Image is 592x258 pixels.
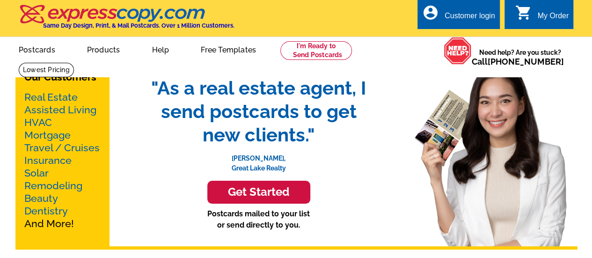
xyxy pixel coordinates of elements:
a: Beauty [24,192,58,204]
a: Dentistry [24,205,68,217]
a: Real Estate [24,91,78,103]
i: shopping_cart [515,4,532,21]
a: Travel / Cruises [24,142,100,154]
h4: Same Day Design, Print, & Mail Postcards. Over 1 Million Customers. [43,22,234,29]
span: Need help? Are you stuck? [472,48,569,66]
p: Postcards mailed to your list or send directly to you. [142,208,376,231]
a: Solar [24,167,49,179]
a: [PHONE_NUMBER] [488,57,564,66]
a: Remodeling [24,180,82,192]
p: And More! [24,91,100,230]
span: "As a real estate agent, I send postcards to get new clients." [142,76,376,147]
a: account_circle Customer login [422,10,495,22]
a: Insurance [24,155,72,166]
div: Customer login [445,12,495,25]
a: Postcards [4,38,70,60]
a: Same Day Design, Print, & Mail Postcards. Over 1 Million Customers. [19,11,234,29]
a: Mortgage [24,129,71,141]
a: Get Started [142,181,376,204]
a: Help [137,38,184,60]
p: [PERSON_NAME], Great Lake Realty [142,147,376,173]
a: Products [72,38,135,60]
a: HVAC [24,117,52,128]
i: account_circle [422,4,439,21]
a: shopping_cart My Order [515,10,569,22]
a: Assisted Living [24,104,96,116]
div: My Order [537,12,569,25]
a: Free Templates [186,38,271,60]
img: help [444,37,472,65]
h3: Get Started [219,185,299,199]
span: Call [472,57,564,66]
